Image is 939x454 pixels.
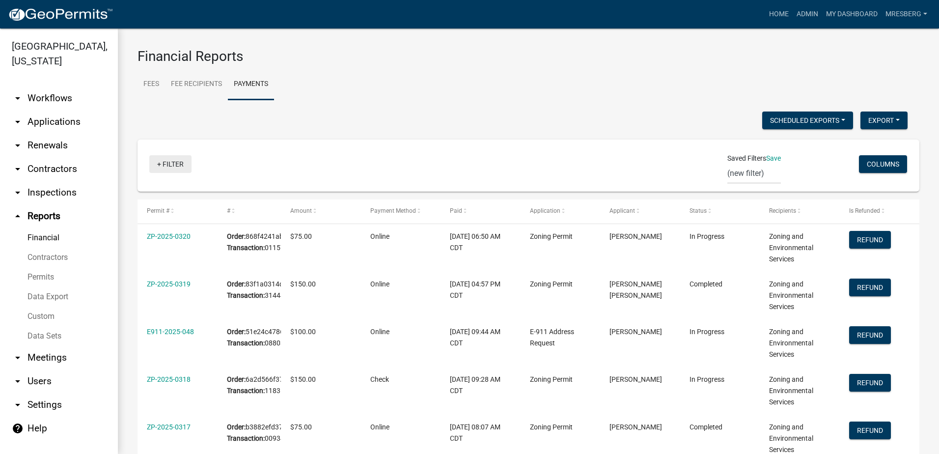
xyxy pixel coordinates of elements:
[138,199,218,223] datatable-header-cell: Permit #
[138,69,165,100] a: Fees
[849,422,891,439] button: Refund
[227,423,246,431] b: Order:
[370,207,416,214] span: Payment Method
[860,112,908,129] button: Export
[765,5,793,24] a: Home
[849,207,880,214] span: Is Refunded
[147,375,191,383] a: ZP-2025-0318
[12,187,24,199] i: arrow_drop_down
[12,210,24,222] i: arrow_drop_up
[769,280,813,311] span: Zoning and Environmental Services
[849,237,891,245] wm-modal-confirm: Refund Payment
[839,199,919,223] datatable-header-cell: Is Refunded
[680,199,760,223] datatable-header-cell: Status
[609,328,662,336] span: Jennie
[227,326,272,349] div: 51e24c4786ee4705b6756920c0dfa209 088032
[147,280,191,288] a: ZP-2025-0319
[227,244,265,252] b: Transaction:
[165,69,228,100] a: Fee Recipients
[147,423,191,431] a: ZP-2025-0317
[849,380,891,388] wm-modal-confirm: Refund Payment
[450,374,511,397] div: [DATE] 09:28 AM CDT
[769,375,813,406] span: Zoning and Environmental Services
[227,232,246,240] b: Order:
[769,328,813,358] span: Zoning and Environmental Services
[370,232,389,240] span: Online
[149,155,192,173] a: + Filter
[882,5,931,24] a: mresberg
[290,280,316,288] span: $150.00
[227,374,272,397] div: 6a2d566f37164ff9a8b9ef3df47e62c3 1183
[849,427,891,435] wm-modal-confirm: Refund Payment
[290,328,316,336] span: $100.00
[227,207,230,214] span: #
[609,423,662,431] span: Bart Hagen
[450,326,511,349] div: [DATE] 09:44 AM CDT
[227,434,265,442] b: Transaction:
[849,374,891,392] button: Refund
[520,199,600,223] datatable-header-cell: Application
[147,207,169,214] span: Permit #
[727,153,766,164] span: Saved Filters
[769,232,813,263] span: Zoning and Environmental Services
[609,207,635,214] span: Applicant
[530,328,574,347] span: E-911 Address Request
[370,423,389,431] span: Online
[609,280,662,299] span: Ethan David Ennen
[290,423,312,431] span: $75.00
[12,92,24,104] i: arrow_drop_down
[690,423,722,431] span: Completed
[12,423,24,434] i: help
[227,339,265,347] b: Transaction:
[227,387,265,395] b: Transaction:
[227,231,272,254] div: 868f4241ab12475095435f5f2f2c6d55 01157G
[769,423,813,454] span: Zoning and Environmental Services
[441,199,521,223] datatable-header-cell: Paid
[530,423,573,431] span: Zoning Permit
[147,328,194,336] a: E911-2025-048
[450,231,511,254] div: [DATE] 06:50 AM CDT
[793,5,822,24] a: Admin
[12,399,24,411] i: arrow_drop_down
[760,199,840,223] datatable-header-cell: Recipients
[609,375,662,383] span: Kelby M Cloose
[530,375,573,383] span: Zoning Permit
[769,207,796,214] span: Recipients
[370,280,389,288] span: Online
[849,332,891,340] wm-modal-confirm: Refund Payment
[281,199,361,223] datatable-header-cell: Amount
[822,5,882,24] a: My Dashboard
[859,155,907,173] button: Columns
[766,154,781,162] a: Save
[12,140,24,151] i: arrow_drop_down
[290,232,312,240] span: $75.00
[450,207,462,214] span: Paid
[370,375,389,383] span: Check
[849,284,891,292] wm-modal-confirm: Refund Payment
[12,375,24,387] i: arrow_drop_down
[849,279,891,296] button: Refund
[690,375,724,383] span: In Progress
[12,116,24,128] i: arrow_drop_down
[227,279,272,301] div: 83f1a0314d3b413595e13ee168458c72 314445
[147,232,191,240] a: ZP-2025-0320
[530,280,573,288] span: Zoning Permit
[12,352,24,364] i: arrow_drop_down
[227,375,246,383] b: Order:
[227,422,272,444] div: b3882efd37394e5b8f2ba1373b21fae5 00934P
[690,232,724,240] span: In Progress
[290,207,312,214] span: Amount
[450,422,511,444] div: [DATE] 08:07 AM CDT
[530,232,573,240] span: Zoning Permit
[690,328,724,336] span: In Progress
[849,326,891,344] button: Refund
[530,207,560,214] span: Application
[450,279,511,301] div: [DATE] 04:57 PM CDT
[609,232,662,240] span: Kathleen Kenowski
[12,163,24,175] i: arrow_drop_down
[290,375,316,383] span: $150.00
[370,328,389,336] span: Online
[138,48,919,65] h3: Financial Reports
[690,280,722,288] span: Completed
[600,199,680,223] datatable-header-cell: Applicant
